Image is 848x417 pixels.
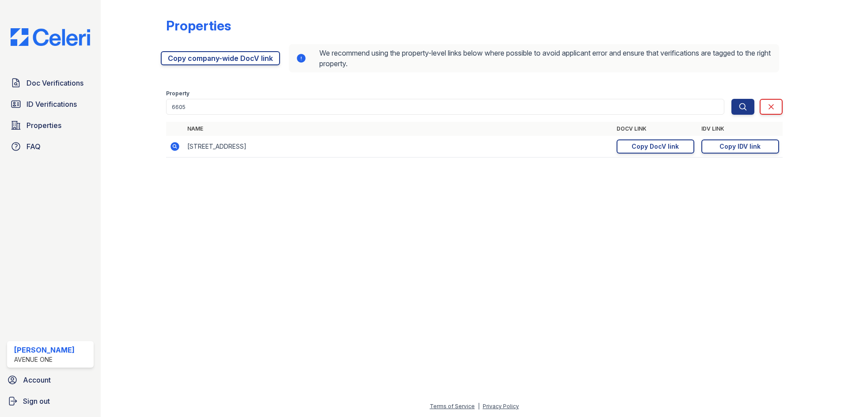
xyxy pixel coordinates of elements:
th: Name [184,122,613,136]
th: IDV Link [698,122,783,136]
a: Terms of Service [430,403,475,409]
span: Sign out [23,396,50,406]
td: [STREET_ADDRESS] [184,136,613,158]
a: Account [4,371,97,389]
a: FAQ [7,138,94,155]
img: CE_Logo_Blue-a8612792a0a2168367f1c8372b55b34899dd931a85d93a1a3d3e32e68fde9ad4.png [4,28,97,46]
a: Privacy Policy [483,403,519,409]
input: Search by property name or address [166,99,724,115]
a: Copy DocV link [617,139,694,154]
div: Copy IDV link [719,142,761,151]
th: DocV Link [613,122,698,136]
div: Avenue One [14,355,75,364]
a: ID Verifications [7,95,94,113]
div: We recommend using the property-level links below where possible to avoid applicant error and ens... [289,44,779,72]
div: | [478,403,480,409]
span: Properties [26,120,61,131]
a: Doc Verifications [7,74,94,92]
label: Property [166,90,189,97]
div: Copy DocV link [632,142,679,151]
span: ID Verifications [26,99,77,109]
a: Properties [7,116,94,134]
div: [PERSON_NAME] [14,345,75,355]
span: FAQ [26,141,41,152]
span: Doc Verifications [26,78,83,88]
a: Copy IDV link [701,139,779,154]
div: Properties [166,18,231,34]
span: Account [23,375,51,385]
a: Copy company-wide DocV link [161,51,280,65]
a: Sign out [4,392,97,410]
